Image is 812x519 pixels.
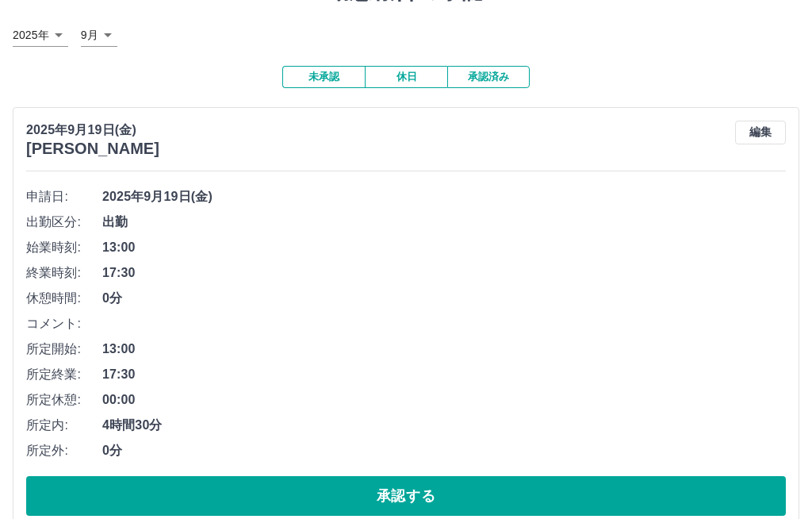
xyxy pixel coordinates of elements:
span: 所定終業: [26,365,102,384]
span: 4時間30分 [102,416,786,435]
span: 0分 [102,441,786,460]
span: 出勤区分: [26,213,102,232]
span: 出勤 [102,213,786,232]
span: 所定外: [26,441,102,460]
button: 承認済み [447,66,530,88]
p: 2025年9月19日(金) [26,121,159,140]
span: 00:00 [102,390,786,409]
div: 9月 [81,24,117,47]
span: 17:30 [102,365,786,384]
button: 未承認 [282,66,365,88]
span: 休憩時間: [26,289,102,308]
span: 所定開始: [26,340,102,359]
span: 13:00 [102,340,786,359]
span: 終業時刻: [26,263,102,283]
span: 17:30 [102,263,786,283]
span: 2025年9月19日(金) [102,187,786,206]
span: 始業時刻: [26,238,102,257]
span: コメント: [26,314,102,333]
span: 所定内: [26,416,102,435]
h3: [PERSON_NAME] [26,140,159,158]
button: 編集 [735,121,786,144]
div: 2025年 [13,24,68,47]
button: 承認する [26,476,786,516]
span: 13:00 [102,238,786,257]
button: 休日 [365,66,447,88]
span: 所定休憩: [26,390,102,409]
span: 0分 [102,289,786,308]
span: 申請日: [26,187,102,206]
